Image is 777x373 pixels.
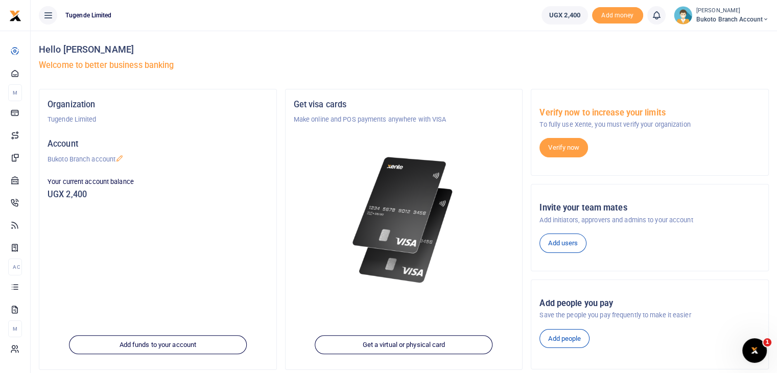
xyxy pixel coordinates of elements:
a: profile-user [PERSON_NAME] Bukoto Branch account [674,6,769,25]
iframe: Intercom live chat [742,338,767,363]
p: Bukoto Branch account [48,154,268,165]
span: Add money [592,7,643,24]
h5: Get visa cards [294,100,514,110]
h5: Verify now to increase your limits [539,108,760,118]
p: Save the people you pay frequently to make it easier [539,310,760,320]
h4: Hello [PERSON_NAME] [39,44,769,55]
small: [PERSON_NAME] [696,7,769,15]
span: Tugende Limited [61,11,116,20]
h5: Account [48,139,268,149]
a: Verify now [539,138,588,157]
p: Tugende Limited [48,114,268,125]
span: 1 [763,338,771,346]
h5: Add people you pay [539,298,760,309]
img: logo-small [9,10,21,22]
a: Add users [539,234,586,253]
h5: Invite your team mates [539,203,760,213]
a: logo-small logo-large logo-large [9,11,21,19]
a: Add funds to your account [69,335,247,355]
p: Make online and POS payments anywhere with VISA [294,114,514,125]
p: To fully use Xente, you must verify your organization [539,120,760,130]
h5: Organization [48,100,268,110]
img: profile-user [674,6,692,25]
h5: UGX 2,400 [48,190,268,200]
a: Add money [592,11,643,18]
span: Bukoto Branch account [696,15,769,24]
p: Add initiators, approvers and admins to your account [539,215,760,225]
a: Add people [539,329,590,348]
li: Wallet ballance [537,6,592,25]
li: M [8,320,22,337]
li: Ac [8,259,22,275]
img: xente-_physical_cards.png [349,149,459,291]
a: Get a virtual or physical card [315,335,493,355]
li: Toup your wallet [592,7,643,24]
a: UGX 2,400 [541,6,588,25]
h5: Welcome to better business banking [39,60,769,71]
span: UGX 2,400 [549,10,580,20]
li: M [8,84,22,101]
p: Your current account balance [48,177,268,187]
